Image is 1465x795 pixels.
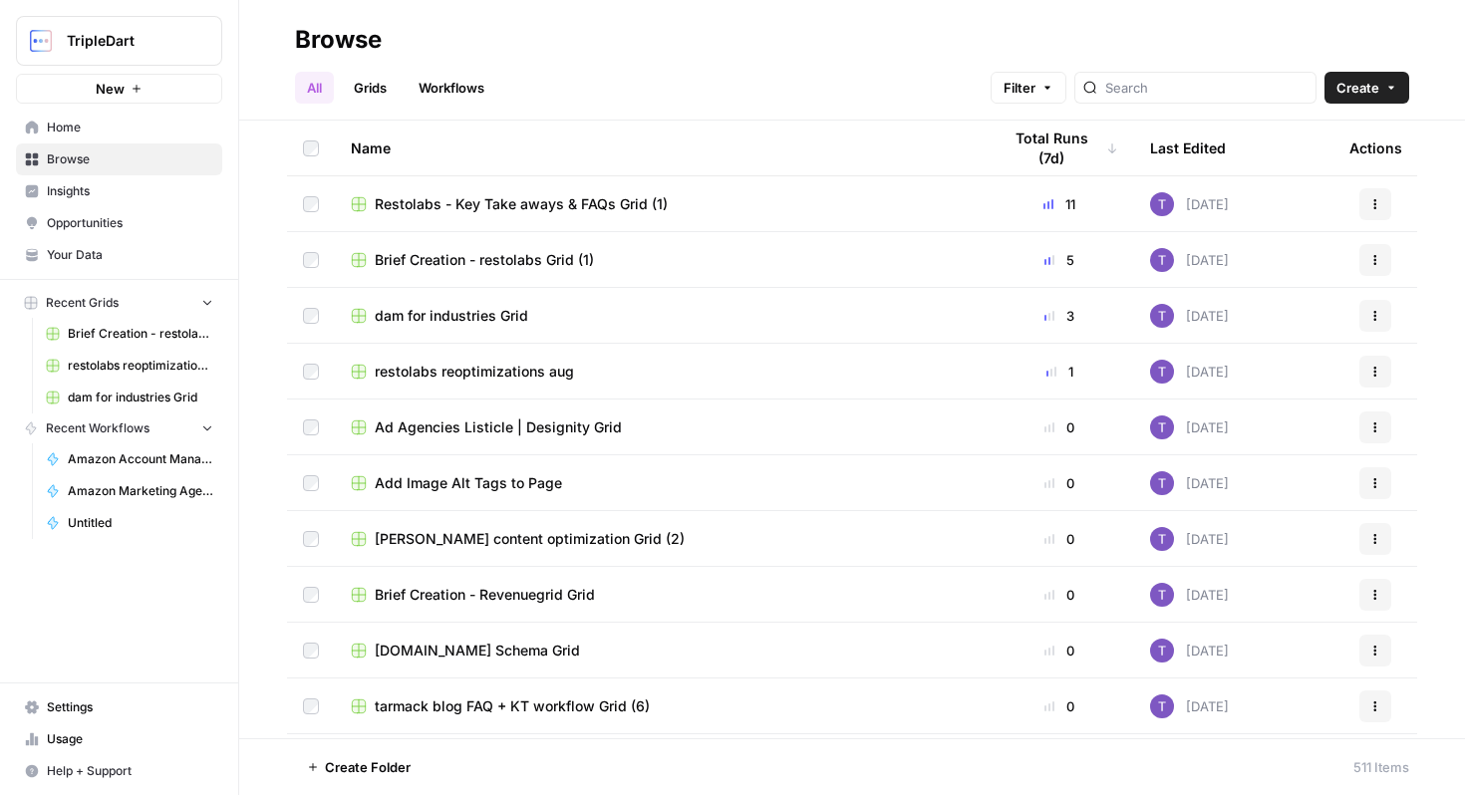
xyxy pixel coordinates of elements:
div: 5 [1001,250,1118,270]
a: Grids [342,72,399,104]
a: Brief Creation - restolabs Grid (1) [37,318,222,350]
span: New [96,79,125,99]
div: [DATE] [1150,471,1229,495]
span: Filter [1004,78,1035,98]
span: Recent Workflows [46,419,149,437]
div: 0 [1001,696,1118,716]
span: Ad Agencies Listicle | Designity Grid [375,417,622,437]
a: Amazon Account Management Agencies Listicle | SalesDuo [37,443,222,475]
span: Amazon Account Management Agencies Listicle | SalesDuo [68,450,213,468]
a: Your Data [16,239,222,271]
a: Restolabs - Key Take aways & FAQs Grid (1) [351,194,969,214]
a: [PERSON_NAME] content optimization Grid (2) [351,529,969,549]
span: Brief Creation - restolabs Grid (1) [68,325,213,343]
img: ogabi26qpshj0n8lpzr7tvse760o [1150,304,1174,328]
div: [DATE] [1150,248,1229,272]
button: Help + Support [16,755,222,787]
img: ogabi26qpshj0n8lpzr7tvse760o [1150,248,1174,272]
span: Browse [47,150,213,168]
a: Brief Creation - restolabs Grid (1) [351,250,969,270]
span: Opportunities [47,214,213,232]
span: TripleDart [67,31,187,51]
span: Brief Creation - restolabs Grid (1) [375,250,594,270]
div: [DATE] [1150,583,1229,607]
div: 0 [1001,641,1118,661]
div: 3 [1001,306,1118,326]
a: Ad Agencies Listicle | Designity Grid [351,417,969,437]
span: Amazon Marketing Agencies Listicle | SalesDuo [68,482,213,500]
a: Opportunities [16,207,222,239]
a: Home [16,112,222,143]
a: Brief Creation - Revenuegrid Grid [351,585,969,605]
span: Insights [47,182,213,200]
div: 511 Items [1353,757,1409,777]
div: 11 [1001,194,1118,214]
button: Recent Grids [16,288,222,318]
span: Create Folder [325,757,411,777]
div: [DATE] [1150,304,1229,328]
a: restolabs reoptimizations aug [351,362,969,382]
button: Create Folder [295,751,423,783]
a: Add Image Alt Tags to Page [351,473,969,493]
div: Name [351,121,969,175]
img: ogabi26qpshj0n8lpzr7tvse760o [1150,694,1174,718]
span: tarmack blog FAQ + KT workflow Grid (6) [375,696,650,716]
img: ogabi26qpshj0n8lpzr7tvse760o [1150,639,1174,662]
div: 0 [1001,585,1118,605]
span: dam for industries Grid [68,389,213,406]
a: Workflows [407,72,496,104]
span: Untitled [68,514,213,532]
button: Workspace: TripleDart [16,16,222,66]
span: Settings [47,698,213,716]
span: restolabs reoptimizations aug [375,362,574,382]
div: [DATE] [1150,360,1229,384]
a: Amazon Marketing Agencies Listicle | SalesDuo [37,475,222,507]
a: [DOMAIN_NAME] Schema Grid [351,641,969,661]
span: restolabs reoptimizations aug [68,357,213,375]
span: Your Data [47,246,213,264]
a: dam for industries Grid [351,306,969,326]
img: ogabi26qpshj0n8lpzr7tvse760o [1150,527,1174,551]
span: Restolabs - Key Take aways & FAQs Grid (1) [375,194,668,214]
span: [PERSON_NAME] content optimization Grid (2) [375,529,685,549]
span: dam for industries Grid [375,306,528,326]
button: New [16,74,222,104]
span: Create [1336,78,1379,98]
div: [DATE] [1150,415,1229,439]
img: ogabi26qpshj0n8lpzr7tvse760o [1150,192,1174,216]
img: ogabi26qpshj0n8lpzr7tvse760o [1150,415,1174,439]
a: Insights [16,175,222,207]
div: Actions [1349,121,1402,175]
span: Home [47,119,213,136]
span: [DOMAIN_NAME] Schema Grid [375,641,580,661]
img: ogabi26qpshj0n8lpzr7tvse760o [1150,360,1174,384]
div: 0 [1001,529,1118,549]
button: Recent Workflows [16,413,222,443]
div: 1 [1001,362,1118,382]
span: Help + Support [47,762,213,780]
a: dam for industries Grid [37,382,222,413]
img: TripleDart Logo [23,23,59,59]
a: tarmack blog FAQ + KT workflow Grid (6) [351,696,969,716]
a: Settings [16,691,222,723]
button: Create [1324,72,1409,104]
span: Add Image Alt Tags to Page [375,473,562,493]
div: [DATE] [1150,192,1229,216]
a: Usage [16,723,222,755]
a: restolabs reoptimizations aug [37,350,222,382]
img: ogabi26qpshj0n8lpzr7tvse760o [1150,583,1174,607]
div: 0 [1001,473,1118,493]
div: Last Edited [1150,121,1226,175]
div: [DATE] [1150,694,1229,718]
div: [DATE] [1150,527,1229,551]
a: All [295,72,334,104]
div: Total Runs (7d) [1001,121,1118,175]
div: Browse [295,24,382,56]
div: [DATE] [1150,639,1229,662]
a: Untitled [37,507,222,539]
span: Brief Creation - Revenuegrid Grid [375,585,595,605]
div: 0 [1001,417,1118,437]
input: Search [1105,78,1308,98]
a: Browse [16,143,222,175]
span: Recent Grids [46,294,119,312]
